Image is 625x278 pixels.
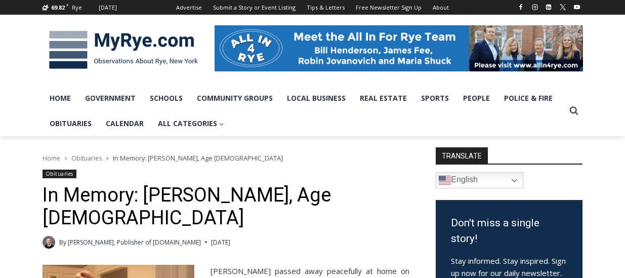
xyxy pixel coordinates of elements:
a: Author image [43,236,55,249]
a: Obituaries [43,170,76,178]
a: YouTube [571,1,583,13]
a: Calendar [99,111,151,136]
a: X [557,1,569,13]
h3: Don't miss a single story! [451,215,567,247]
a: Obituaries [43,111,99,136]
a: Government [78,86,143,111]
a: English [436,172,523,188]
a: People [456,86,497,111]
strong: TRANSLATE [436,147,488,164]
a: Schools [143,86,190,111]
a: Police & Fire [497,86,560,111]
a: All Categories [151,111,231,136]
a: Obituaries [71,154,102,163]
a: Real Estate [353,86,414,111]
img: All in for Rye [215,25,583,71]
time: [DATE] [211,237,230,247]
button: View Search Form [565,102,583,120]
span: > [106,155,109,162]
div: [DATE] [99,3,117,12]
span: All Categories [158,118,224,129]
img: MyRye.com [43,24,204,76]
span: 69.82 [51,4,65,11]
span: > [64,155,67,162]
a: Facebook [515,1,527,13]
span: By [59,237,66,247]
a: Home [43,154,60,163]
h1: In Memory: [PERSON_NAME], Age [DEMOGRAPHIC_DATA] [43,184,409,230]
nav: Breadcrumbs [43,153,409,163]
nav: Primary Navigation [43,86,565,137]
div: Rye [72,3,82,12]
a: Local Business [280,86,353,111]
a: Community Groups [190,86,280,111]
span: In Memory: [PERSON_NAME], Age [DEMOGRAPHIC_DATA] [113,153,283,163]
span: F [66,2,69,8]
img: en [439,174,451,186]
a: Linkedin [543,1,555,13]
a: Instagram [529,1,541,13]
a: [PERSON_NAME], Publisher of [DOMAIN_NAME] [68,238,201,247]
a: Home [43,86,78,111]
a: Sports [414,86,456,111]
